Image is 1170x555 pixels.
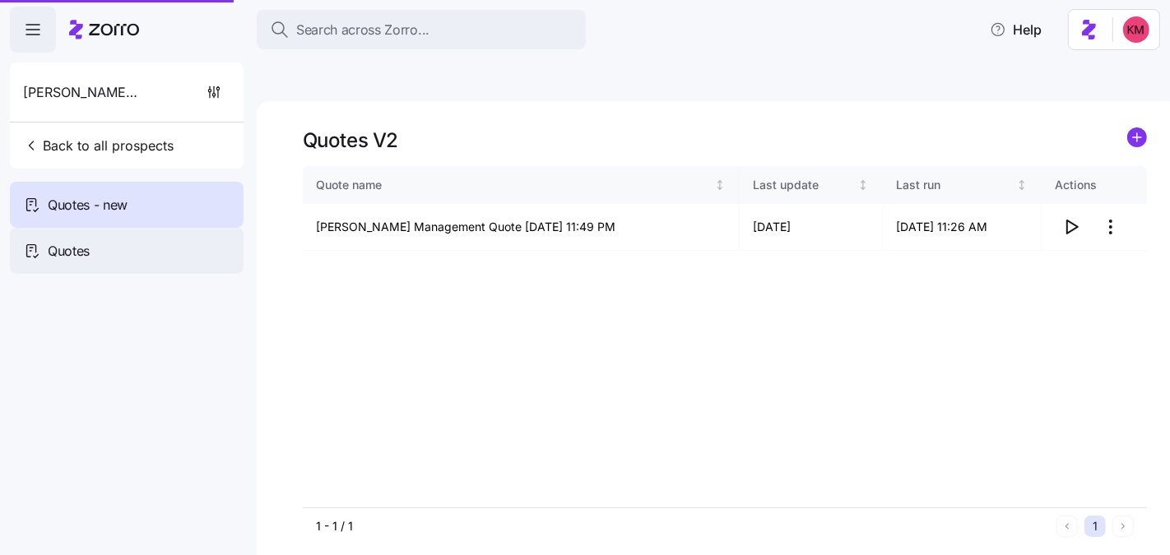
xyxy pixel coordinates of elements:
div: Quote name [316,176,711,194]
a: Quotes [10,228,244,274]
img: 8fbd33f679504da1795a6676107ffb9e [1123,16,1149,43]
td: [DATE] 11:26 AM [883,204,1042,251]
div: Not sorted [1016,179,1028,191]
div: 1 - 1 / 1 [316,518,1050,534]
span: Help [990,20,1042,39]
a: Quotes - new [10,182,244,228]
span: [PERSON_NAME] Management [23,82,142,103]
div: Last run [896,176,1013,194]
button: Next page [1112,516,1134,537]
th: Last updateNot sorted [740,166,884,204]
td: [DATE] [740,204,884,251]
h1: Quotes V2 [303,127,398,153]
button: Help [977,13,1055,46]
div: Not sorted [714,179,726,191]
th: Last runNot sorted [883,166,1042,204]
button: 1 [1084,516,1106,537]
button: Previous page [1056,516,1078,537]
button: Search across Zorro... [257,10,586,49]
span: Quotes [48,241,90,261]
svg: add icon [1127,127,1147,147]
div: Last update [753,176,855,194]
td: [PERSON_NAME] Management Quote [DATE] 11:49 PM [303,204,740,251]
button: Back to all prospects [16,129,180,162]
a: add icon [1127,127,1147,153]
span: Search across Zorro... [296,20,429,40]
div: Actions [1055,176,1134,194]
th: Quote nameNot sorted [303,166,740,204]
div: Not sorted [857,179,869,191]
span: Back to all prospects [23,136,174,155]
span: Quotes - new [48,195,128,215]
